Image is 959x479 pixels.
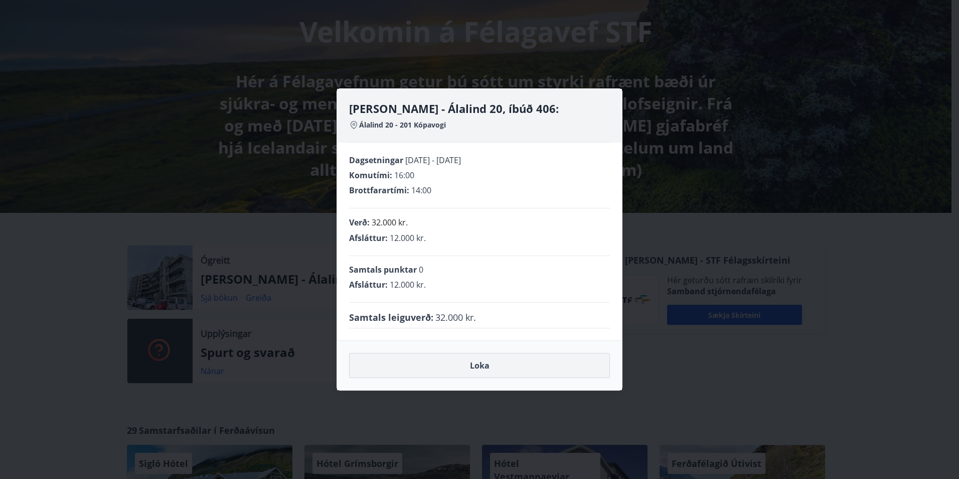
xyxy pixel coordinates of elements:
span: Afsláttur : [349,279,388,290]
span: 14:00 [411,185,431,196]
button: Loka [349,353,610,378]
p: 32.000 kr. [372,216,408,228]
span: Komutími : [349,170,392,181]
span: Brottfarartími : [349,185,409,196]
span: 32.000 kr. [435,311,476,324]
span: Samtals leiguverð : [349,311,433,324]
span: [DATE] - [DATE] [405,155,461,166]
span: Álalind 20 - 201 Kópavogi [359,120,446,130]
span: Verð : [349,217,370,228]
span: 12.000 kr. [390,232,426,244]
span: 16:00 [394,170,414,181]
h4: [PERSON_NAME] - Álalind 20, íbúð 406: [349,101,610,116]
span: Afsláttur : [349,232,388,244]
span: 12.000 kr. [390,279,426,290]
span: Samtals punktar [349,264,417,275]
span: 0 [419,264,423,275]
span: Dagsetningar [349,155,403,166]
